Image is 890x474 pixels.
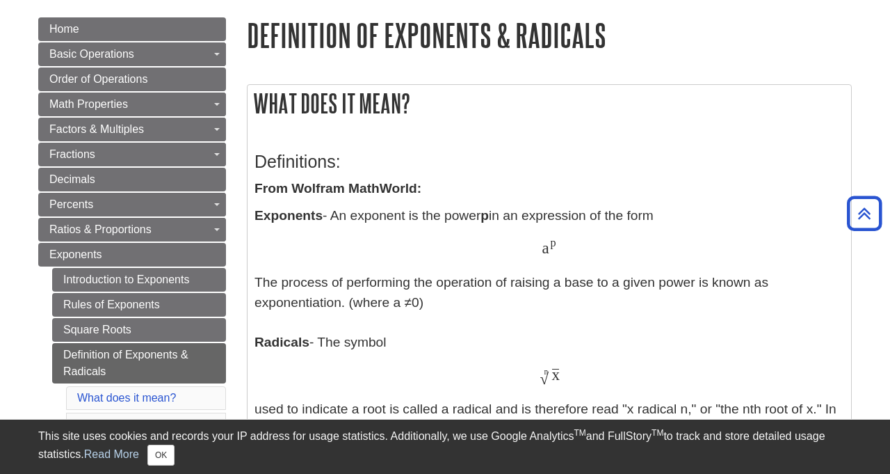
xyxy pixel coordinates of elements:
[77,418,200,430] a: What does it look like?
[247,17,852,53] h1: Definition of Exponents & Radicals
[38,193,226,216] a: Percents
[38,42,226,66] a: Basic Operations
[38,143,226,166] a: Fractions
[544,368,549,376] span: n
[38,218,226,242] a: Ratios & Proportions
[552,365,560,384] span: x
[248,85,851,122] h2: What does it mean?
[254,335,309,349] b: Radicals
[77,392,176,404] a: What does it mean?
[38,168,226,191] a: Decimals
[38,243,226,267] a: Exponents
[49,173,95,185] span: Decimals
[38,428,852,466] div: This site uses cookies and records your IP address for usage statistics. Additionally, we use Goo...
[254,152,844,172] h3: Definitions:
[49,48,134,60] span: Basic Operations
[574,428,585,438] sup: TM
[551,236,556,249] span: p
[38,17,226,41] a: Home
[52,293,226,317] a: Rules of Exponents
[38,118,226,141] a: Factors & Multiples
[49,23,79,35] span: Home
[49,98,128,110] span: Math Properties
[540,370,549,388] span: √
[84,448,139,460] a: Read More
[542,239,549,257] span: a
[49,73,147,85] span: Order of Operations
[147,445,175,466] button: Close
[38,93,226,116] a: Math Properties
[254,208,323,223] b: Exponents
[49,223,152,235] span: Ratios & Proportions
[52,268,226,292] a: Introduction to Exponents
[49,198,93,210] span: Percents
[52,318,226,342] a: Square Roots
[52,343,226,384] a: Definition of Exponents & Radicals
[842,204,887,223] a: Back to Top
[49,148,95,160] span: Fractions
[480,208,489,223] b: p
[49,248,102,260] span: Exponents
[652,428,663,438] sup: TM
[38,68,226,91] a: Order of Operations
[49,123,144,135] span: Factors & Multiples
[254,181,421,196] strong: From Wolfram MathWorld:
